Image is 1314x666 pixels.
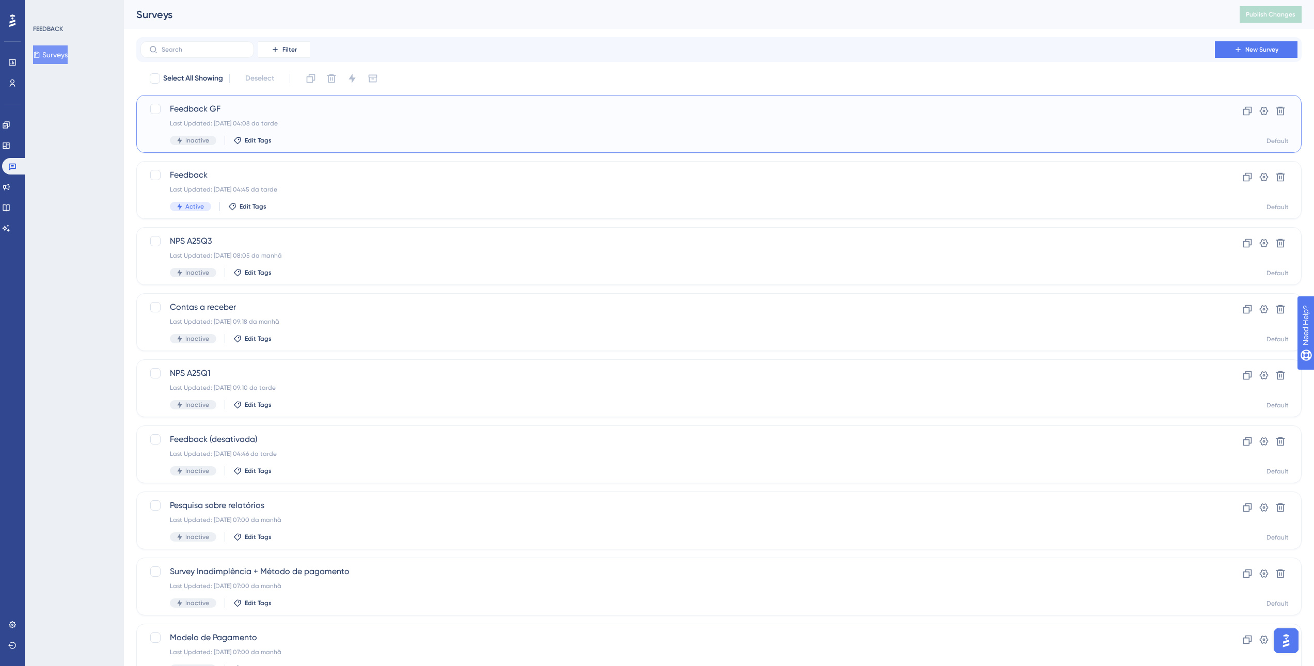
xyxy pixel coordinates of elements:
span: Publish Changes [1246,10,1295,19]
span: Inactive [185,268,209,277]
span: Edit Tags [245,335,272,343]
span: Modelo de Pagamento [170,631,1185,644]
button: Edit Tags [233,136,272,145]
div: Default [1266,269,1289,277]
div: Last Updated: [DATE] 04:08 da tarde [170,119,1185,128]
span: Edit Tags [245,268,272,277]
div: Last Updated: [DATE] 09:18 da manhã [170,318,1185,326]
span: Filter [282,45,297,54]
span: Select All Showing [163,72,223,85]
button: Edit Tags [233,335,272,343]
div: Last Updated: [DATE] 04:45 da tarde [170,185,1185,194]
div: FEEDBACK [33,25,63,33]
span: Need Help? [24,3,65,15]
span: Active [185,202,204,211]
span: Inactive [185,533,209,541]
span: Inactive [185,335,209,343]
span: Edit Tags [245,401,272,409]
div: Default [1266,401,1289,409]
div: Surveys [136,7,1214,22]
input: Search [162,46,245,53]
span: Feedback (desativada) [170,433,1185,446]
div: Default [1266,137,1289,145]
span: Edit Tags [240,202,266,211]
div: Last Updated: [DATE] 09:10 da tarde [170,384,1185,392]
span: Inactive [185,467,209,475]
div: Last Updated: [DATE] 04:46 da tarde [170,450,1185,458]
iframe: UserGuiding AI Assistant Launcher [1271,625,1302,656]
span: Feedback [170,169,1185,181]
button: Edit Tags [233,467,272,475]
span: Deselect [245,72,274,85]
span: NPS A25Q1 [170,367,1185,379]
button: Edit Tags [233,401,272,409]
span: Feedback GF [170,103,1185,115]
button: Edit Tags [233,268,272,277]
button: Edit Tags [233,533,272,541]
span: Inactive [185,136,209,145]
div: Last Updated: [DATE] 07:00 da manhã [170,582,1185,590]
span: Edit Tags [245,136,272,145]
span: Pesquisa sobre relatórios [170,499,1185,512]
div: Default [1266,533,1289,542]
button: Deselect [236,69,283,88]
span: Contas a receber [170,301,1185,313]
button: New Survey [1215,41,1297,58]
button: Edit Tags [233,599,272,607]
div: Default [1266,203,1289,211]
span: Edit Tags [245,533,272,541]
span: NPS A25Q3 [170,235,1185,247]
div: Last Updated: [DATE] 07:00 da manhã [170,648,1185,656]
span: Edit Tags [245,467,272,475]
span: Edit Tags [245,599,272,607]
div: Default [1266,467,1289,475]
div: Default [1266,335,1289,343]
div: Last Updated: [DATE] 08:05 da manhã [170,251,1185,260]
span: Inactive [185,599,209,607]
span: Survey Inadimplência + Método de pagamento [170,565,1185,578]
button: Filter [258,41,310,58]
button: Publish Changes [1240,6,1302,23]
div: Last Updated: [DATE] 07:00 da manhã [170,516,1185,524]
span: New Survey [1245,45,1278,54]
button: Edit Tags [228,202,266,211]
span: Inactive [185,401,209,409]
button: Surveys [33,45,68,64]
div: Default [1266,599,1289,608]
